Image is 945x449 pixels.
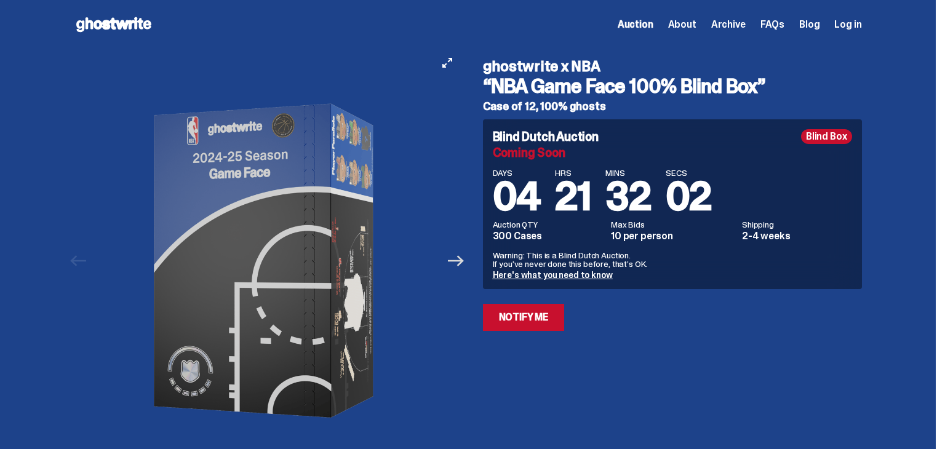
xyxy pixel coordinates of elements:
a: About [668,20,696,30]
span: MINS [605,169,651,177]
a: Here's what you need to know [493,269,613,280]
p: Warning: This is a Blind Dutch Auction. If you’ve never done this before, that’s OK. [493,251,852,268]
span: 21 [555,171,591,222]
span: HRS [555,169,591,177]
dt: Shipping [742,220,852,229]
dt: Auction QTY [493,220,604,229]
div: Blind Box [801,129,852,144]
dd: 2-4 weeks [742,231,852,241]
dd: 10 per person [611,231,735,241]
h4: Blind Dutch Auction [493,130,599,143]
h4: ghostwrite x NBA [483,59,862,74]
dt: Max Bids [611,220,735,229]
h5: Case of 12, 100% ghosts [483,101,862,112]
span: DAYS [493,169,541,177]
a: Log in [834,20,861,30]
a: Notify Me [483,304,565,331]
span: 02 [666,171,712,222]
div: Coming Soon [493,146,852,159]
a: FAQs [760,20,784,30]
button: View full-screen [440,55,455,70]
span: 32 [605,171,651,222]
span: SECS [666,169,712,177]
a: Archive [711,20,746,30]
h3: “NBA Game Face 100% Blind Box” [483,76,862,96]
span: 04 [493,171,541,222]
dd: 300 Cases [493,231,604,241]
button: Next [443,247,470,274]
a: Auction [618,20,653,30]
a: Blog [799,20,819,30]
